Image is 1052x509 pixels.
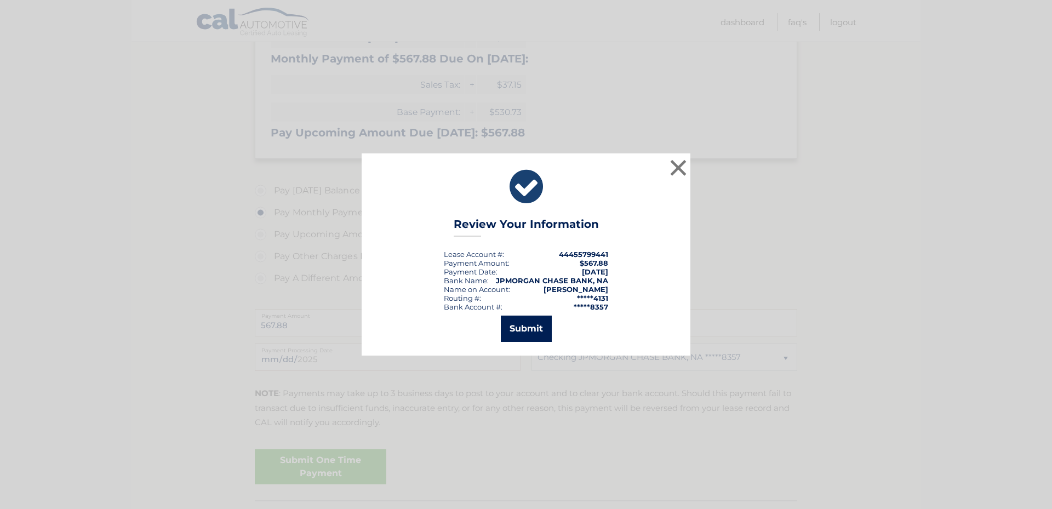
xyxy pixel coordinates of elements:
[444,276,489,285] div: Bank Name:
[582,267,608,276] span: [DATE]
[444,267,496,276] span: Payment Date
[454,218,599,237] h3: Review Your Information
[559,250,608,259] strong: 44455799441
[444,267,498,276] div: :
[580,259,608,267] span: $567.88
[501,316,552,342] button: Submit
[544,285,608,294] strong: [PERSON_NAME]
[444,259,510,267] div: Payment Amount:
[444,294,481,302] div: Routing #:
[444,250,504,259] div: Lease Account #:
[444,302,502,311] div: Bank Account #:
[667,157,689,179] button: ×
[444,285,510,294] div: Name on Account:
[496,276,608,285] strong: JPMORGAN CHASE BANK, NA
